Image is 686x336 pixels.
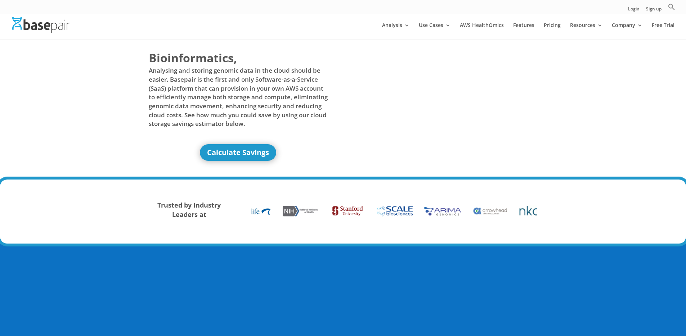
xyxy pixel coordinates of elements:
[149,66,328,128] span: Analysing and storing genomic data in the cloud should be easier. Basepair is the first and only ...
[149,50,237,66] span: Bioinformatics,
[668,3,675,10] svg: Search
[513,23,534,40] a: Features
[628,7,640,14] a: Login
[544,23,561,40] a: Pricing
[652,23,674,40] a: Free Trial
[460,23,504,40] a: AWS HealthOmics
[200,144,276,161] a: Calculate Savings
[157,201,221,219] strong: Trusted by Industry Leaders at
[570,23,602,40] a: Resources
[419,23,450,40] a: Use Cases
[12,17,70,33] img: Basepair
[646,7,662,14] a: Sign up
[349,50,528,150] iframe: Basepair - NGS Analysis Simplified
[612,23,642,40] a: Company
[382,23,409,40] a: Analysis
[668,3,675,14] a: Search Icon Link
